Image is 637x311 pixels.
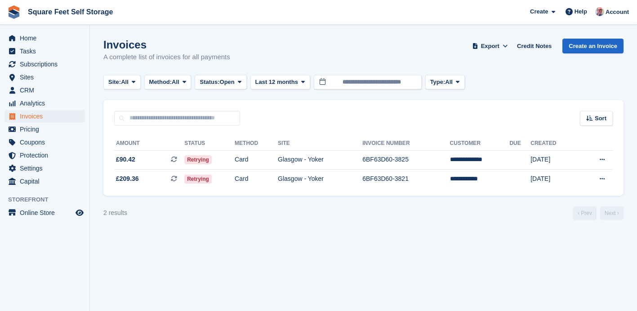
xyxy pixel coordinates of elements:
span: Protection [20,149,74,162]
span: £90.42 [116,155,135,164]
a: menu [4,71,85,83]
span: Coupons [20,136,74,149]
span: Status: [200,78,219,87]
a: Credit Notes [513,39,555,53]
span: Help [575,7,587,16]
span: Invoices [20,110,74,123]
p: A complete list of invoices for all payments [103,52,230,62]
span: Online Store [20,206,74,219]
a: menu [4,162,85,175]
span: Analytics [20,97,74,110]
span: All [172,78,179,87]
a: menu [4,175,85,188]
a: menu [4,97,85,110]
span: Type: [430,78,445,87]
span: All [121,78,129,87]
div: 2 results [103,208,127,218]
img: stora-icon-8386f47178a22dfd0bd8f6a31ec36ba5ce8667c1dd55bd0f319d3a0aa187defe.svg [7,5,21,19]
span: Open [220,78,235,87]
a: menu [4,149,85,162]
span: Pricing [20,123,74,136]
a: Previous [573,206,597,220]
a: menu [4,136,85,149]
button: Last 12 months [250,75,310,90]
th: Due [509,136,530,151]
a: menu [4,32,85,44]
th: Status [184,136,235,151]
span: Storefront [8,195,89,204]
span: Retrying [184,155,212,164]
nav: Page [571,206,625,220]
a: menu [4,45,85,57]
button: Method: All [144,75,192,90]
span: Tasks [20,45,74,57]
img: David Greer [595,7,604,16]
button: Site: All [103,75,141,90]
th: Created [530,136,578,151]
span: Last 12 months [255,78,298,87]
button: Export [470,39,510,53]
a: Next [600,206,624,220]
span: Sort [595,114,606,123]
span: CRM [20,84,74,96]
td: 6BF63D60-3825 [362,150,450,170]
th: Invoice Number [362,136,450,151]
span: Create [530,7,548,16]
td: Glasgow - Yoker [278,170,362,188]
span: Site: [108,78,121,87]
td: Card [235,150,278,170]
span: Subscriptions [20,58,74,70]
span: £209.36 [116,174,139,184]
td: 6BF63D60-3821 [362,170,450,188]
span: Method: [149,78,172,87]
span: Settings [20,162,74,175]
span: Export [481,42,499,51]
a: menu [4,58,85,70]
h1: Invoices [103,39,230,51]
td: [DATE] [530,150,578,170]
span: Sites [20,71,74,83]
span: Account [606,8,629,17]
th: Amount [114,136,184,151]
button: Status: Open [195,75,246,90]
td: [DATE] [530,170,578,188]
span: Retrying [184,175,212,184]
a: menu [4,84,85,96]
td: Glasgow - Yoker [278,150,362,170]
th: Customer [450,136,510,151]
a: menu [4,123,85,136]
span: Capital [20,175,74,188]
span: Home [20,32,74,44]
th: Method [235,136,278,151]
a: Preview store [74,207,85,218]
a: menu [4,110,85,123]
a: Create an Invoice [562,39,624,53]
button: Type: All [425,75,465,90]
span: All [445,78,453,87]
a: Square Feet Self Storage [24,4,116,19]
td: Card [235,170,278,188]
a: menu [4,206,85,219]
th: Site [278,136,362,151]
